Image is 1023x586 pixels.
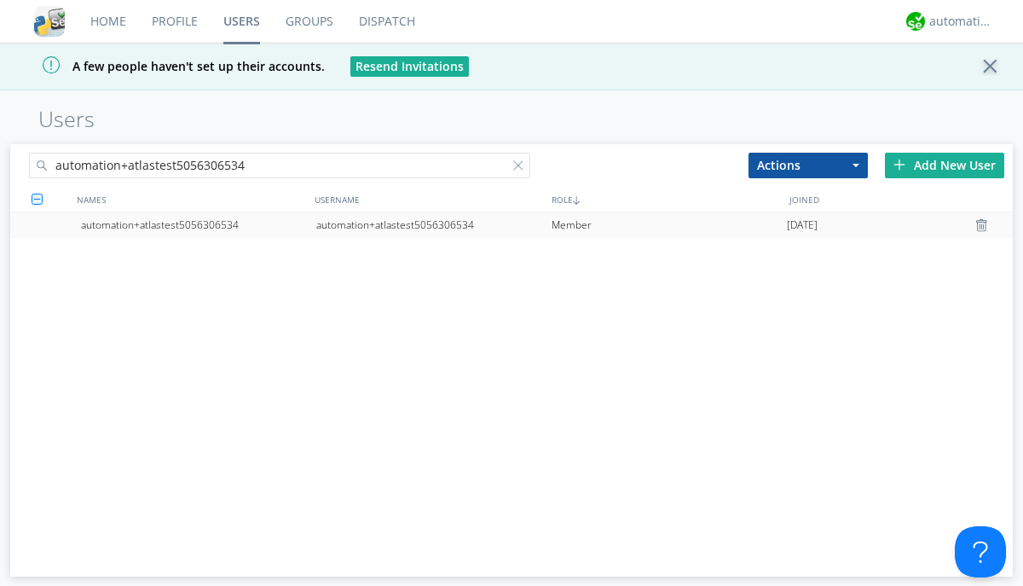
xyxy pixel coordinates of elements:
div: USERNAME [310,187,548,212]
div: automation+atlas [929,13,993,30]
span: A few people haven't set up their accounts. [13,58,325,74]
img: cddb5a64eb264b2086981ab96f4c1ba7 [34,6,65,37]
div: automation+atlastest5056306534 [316,212,552,238]
button: Resend Invitations [350,56,469,77]
div: Add New User [885,153,1004,178]
span: [DATE] [787,212,818,238]
img: plus.svg [893,159,905,171]
div: NAMES [72,187,310,212]
a: automation+atlastest5056306534automation+atlastest5056306534Member[DATE] [10,212,1013,238]
div: automation+atlastest5056306534 [81,212,316,238]
iframe: Toggle Customer Support [955,526,1006,577]
button: Actions [748,153,868,178]
div: JOINED [785,187,1023,212]
img: d2d01cd9b4174d08988066c6d424eccd [906,12,925,31]
div: ROLE [547,187,785,212]
input: Search users [29,153,530,178]
div: Member [552,212,787,238]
